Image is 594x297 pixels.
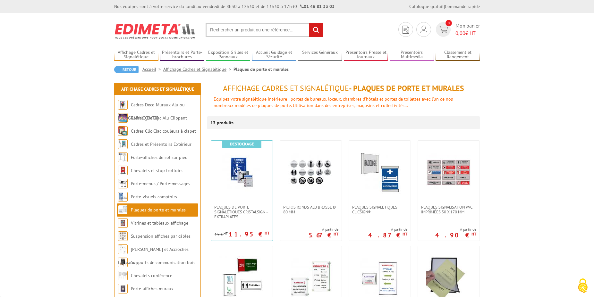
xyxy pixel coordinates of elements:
img: Porte-menus / Porte-messages [118,179,128,188]
h1: - Plaques de porte et murales [207,84,480,93]
p: 15 € [215,232,228,237]
img: Porte-affiches de sol sur pied [118,153,128,162]
img: Suspension affiches par câbles [118,231,128,241]
a: Catalogue gratuit [409,4,444,9]
font: Equipez votre signalétique intérieure : portes de bureaux, locaux, chambres d'hôtels et portes de... [214,96,453,108]
a: Affichage Cadres et Signalétique [163,66,233,72]
a: Cadres Clic-Clac Alu Clippant [131,115,187,121]
sup: HT [334,231,338,237]
a: Retour [114,66,139,73]
img: Cookies (fenêtre modale) [575,278,591,294]
a: Cadres Clic-Clac couleurs à clapet [131,128,196,134]
span: A partir de [368,227,407,232]
span: Plaques signalisation PVC imprimées 50 x 170 mm [421,205,476,214]
img: Cadres Clic-Clac couleurs à clapet [118,126,128,136]
img: Plaques signalétiques ClicSign® [357,150,402,195]
a: Commande rapide [445,4,480,9]
a: Porte-affiches muraux [131,286,174,292]
a: devis rapide 0 Mon panier 0,00€ HT [434,22,480,37]
a: Plaques de porte et murales [131,207,186,213]
a: Cadres Deco Muraux Alu ou [GEOGRAPHIC_DATA] [118,102,185,121]
img: devis rapide [403,26,409,34]
img: Plaques signalisation PVC imprimées 50 x 170 mm [426,150,471,195]
button: Cookies (fenêtre modale) [572,275,594,297]
p: 4.90 € [435,233,476,237]
span: Affichage Cadres et Signalétique [223,83,349,93]
img: Chevalets et stop trottoirs [118,166,128,175]
span: Pictos ronds alu brossé Ø 80 mm [283,205,338,214]
img: devis rapide [439,26,448,33]
sup: HT [224,231,228,235]
p: 11.95 € [229,232,269,236]
a: Accueil Guidage et Sécurité [252,50,296,60]
span: Plaques signalétiques ClicSign® [352,205,407,214]
a: Présentoirs et Porte-brochures [160,50,204,60]
sup: HT [265,230,269,236]
span: 0,00 [455,30,465,36]
input: Rechercher un produit ou une référence... [206,23,323,37]
a: Chevalets et stop trottoirs [131,168,182,173]
img: Pictos ronds alu brossé Ø 80 mm [288,150,333,195]
img: Plaques de porte et murales [118,205,128,215]
input: rechercher [309,23,323,37]
img: Plaques de porte signalétiques CristalSign – extraplates [219,150,264,195]
img: Cimaises et Accroches tableaux [118,244,128,254]
a: Vitrines et tableaux affichage [131,220,188,226]
a: Services Généraux [298,50,342,60]
a: Plaques signalisation PVC imprimées 50 x 170 mm [418,205,479,214]
a: Plaques signalétiques ClicSign® [349,205,411,214]
span: A partir de [309,227,338,232]
span: € HT [455,29,480,37]
li: Plaques de porte et murales [233,66,289,72]
p: 13 produits [210,116,234,129]
a: Affichage Cadres et Signalétique [121,86,194,92]
b: Destockage [230,141,254,147]
a: Accueil [142,66,163,72]
img: Chevalets conférence [118,271,128,280]
span: Mon panier [455,22,480,37]
a: [PERSON_NAME] et Accroches tableaux [118,246,189,265]
img: Edimeta [114,19,196,43]
div: | [409,3,480,10]
img: Porte-visuels comptoirs [118,192,128,202]
a: Suspension affiches par câbles [131,233,191,239]
a: Porte-affiches de sol sur pied [131,154,187,160]
img: Cadres et Présentoirs Extérieur [118,139,128,149]
img: Vitrines et tableaux affichage [118,218,128,228]
img: devis rapide [420,26,427,33]
span: A partir de [435,227,476,232]
a: Chevalets conférence [131,273,172,278]
span: Plaques de porte signalétiques CristalSign – extraplates [214,205,269,219]
strong: 01 46 81 33 03 [300,4,335,9]
a: Affichage Cadres et Signalétique [114,50,158,60]
a: Porte-menus / Porte-messages [131,181,190,186]
img: Cadres Deco Muraux Alu ou Bois [118,100,128,110]
a: Présentoirs Multimédia [390,50,434,60]
sup: HT [471,231,476,237]
p: 5.67 € [309,233,338,237]
sup: HT [403,231,407,237]
a: Porte-visuels comptoirs [131,194,177,200]
a: Exposition Grilles et Panneaux [206,50,250,60]
a: Pictos ronds alu brossé Ø 80 mm [280,205,342,214]
img: Porte-affiches muraux [118,284,128,293]
a: Classement et Rangement [436,50,480,60]
p: 4.87 € [368,233,407,237]
a: Plaques de porte signalétiques CristalSign – extraplates [211,205,273,219]
a: Cadres et Présentoirs Extérieur [131,141,191,147]
div: Nos équipes sont à votre service du lundi au vendredi de 8h30 à 12h30 et de 13h30 à 17h30 [114,3,335,10]
a: Supports de communication bois [131,260,195,265]
span: 0 [445,20,452,26]
a: Présentoirs Presse et Journaux [344,50,388,60]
